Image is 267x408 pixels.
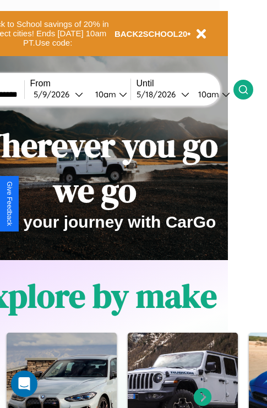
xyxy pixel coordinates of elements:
div: 10am [90,89,119,100]
button: 10am [86,89,130,100]
label: Until [137,79,233,89]
button: 10am [189,89,233,100]
label: From [30,79,130,89]
div: Give Feedback [6,181,13,226]
b: BACK2SCHOOL20 [115,29,188,38]
div: 10am [193,89,222,100]
div: Open Intercom Messenger [11,371,37,397]
div: 5 / 18 / 2026 [137,89,181,100]
button: 5/9/2026 [30,89,86,100]
div: 5 / 9 / 2026 [34,89,75,100]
